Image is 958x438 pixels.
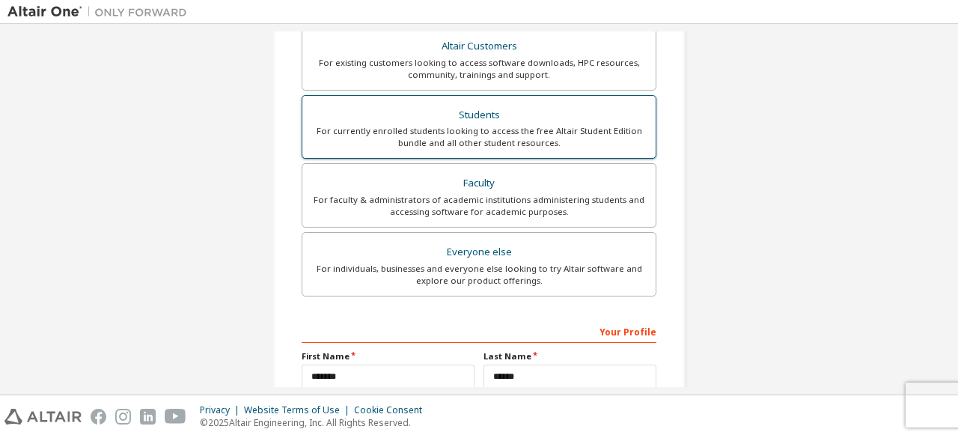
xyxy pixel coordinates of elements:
p: © 2025 Altair Engineering, Inc. All Rights Reserved. [200,416,431,429]
img: Altair One [7,4,195,19]
label: First Name [302,350,475,362]
div: Everyone else [311,242,647,263]
div: For existing customers looking to access software downloads, HPC resources, community, trainings ... [311,57,647,81]
div: Privacy [200,404,244,416]
img: instagram.svg [115,409,131,425]
div: Students [311,105,647,126]
img: facebook.svg [91,409,106,425]
img: youtube.svg [165,409,186,425]
div: Your Profile [302,319,656,343]
div: Altair Customers [311,36,647,57]
label: Last Name [483,350,656,362]
div: For individuals, businesses and everyone else looking to try Altair software and explore our prod... [311,263,647,287]
div: Website Terms of Use [244,404,354,416]
img: linkedin.svg [140,409,156,425]
div: For faculty & administrators of academic institutions administering students and accessing softwa... [311,194,647,218]
div: Cookie Consent [354,404,431,416]
div: For currently enrolled students looking to access the free Altair Student Edition bundle and all ... [311,125,647,149]
img: altair_logo.svg [4,409,82,425]
div: Faculty [311,173,647,194]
